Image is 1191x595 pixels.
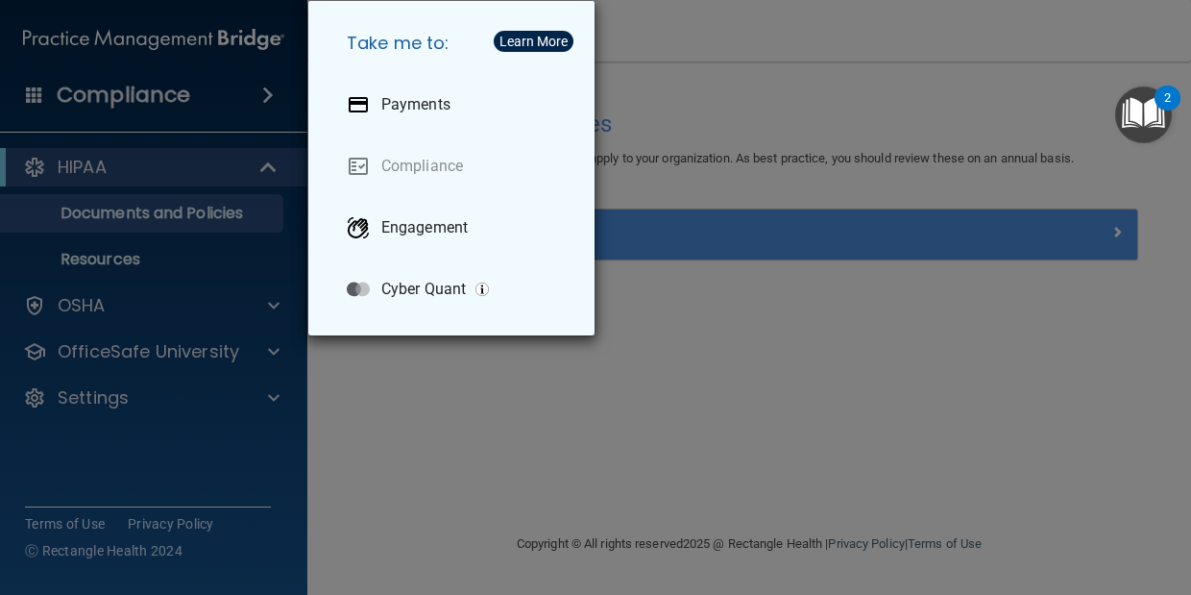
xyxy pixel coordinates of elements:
a: Cyber Quant [331,262,579,316]
div: Learn More [499,35,568,48]
a: Compliance [331,139,579,193]
div: 2 [1164,98,1171,123]
a: Engagement [331,201,579,255]
button: Learn More [494,31,573,52]
p: Payments [381,95,450,114]
a: Payments [331,78,579,132]
p: Engagement [381,218,468,237]
h5: Take me to: [331,16,579,70]
button: Open Resource Center, 2 new notifications [1115,87,1172,143]
p: Cyber Quant [381,280,466,299]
